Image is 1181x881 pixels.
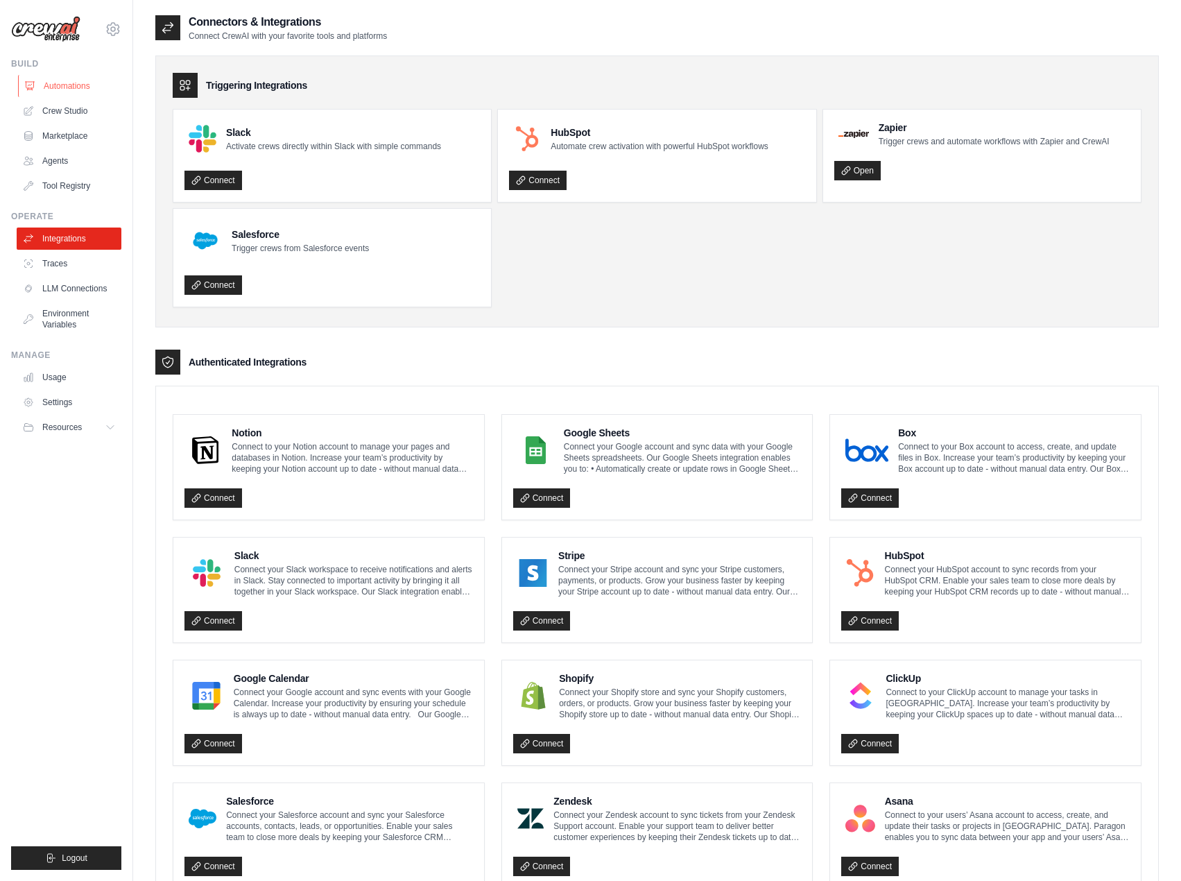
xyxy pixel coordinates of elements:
a: LLM Connections [17,277,121,300]
div: Manage [11,350,121,361]
a: Connect [513,611,571,631]
h4: Slack [226,126,441,139]
a: Settings [17,391,121,413]
p: Connect your Google account and sync events with your Google Calendar. Increase your productivity... [234,687,473,720]
div: Operate [11,211,121,222]
img: Asana Logo [845,805,874,832]
img: Zendesk Logo [517,805,544,832]
a: Connect [513,488,571,508]
a: Connect [841,734,899,753]
a: Agents [17,150,121,172]
h4: Asana [885,794,1130,808]
p: Connect your HubSpot account to sync records from your HubSpot CRM. Enable your sales team to clo... [885,564,1130,597]
h3: Triggering Integrations [206,78,307,92]
a: Connect [184,734,242,753]
p: Connect your Google account and sync data with your Google Sheets spreadsheets. Our Google Sheets... [564,441,802,474]
a: Crew Studio [17,100,121,122]
img: Slack Logo [189,559,225,587]
img: Zapier Logo [838,130,869,138]
button: Resources [17,416,121,438]
a: Marketplace [17,125,121,147]
h4: Salesforce [226,794,472,808]
img: Box Logo [845,436,888,464]
img: HubSpot Logo [845,559,874,587]
p: Connect your Stripe account and sync your Stripe customers, payments, or products. Grow your busi... [558,564,801,597]
a: Usage [17,366,121,388]
a: Connect [513,857,571,876]
img: Google Sheets Logo [517,436,554,464]
img: Salesforce Logo [189,224,222,257]
p: Connect CrewAI with your favorite tools and platforms [189,31,387,42]
a: Integrations [17,228,121,250]
a: Connect [513,734,571,753]
h4: Zapier [879,121,1110,135]
h4: ClickUp [886,672,1130,685]
a: Connect [841,611,899,631]
img: HubSpot Logo [513,125,541,153]
span: Logout [62,853,87,864]
div: Build [11,58,121,69]
h4: HubSpot [885,549,1130,563]
h3: Authenticated Integrations [189,355,307,369]
a: Connect [184,857,242,876]
a: Automations [18,75,123,97]
img: Salesforce Logo [189,805,216,832]
a: Connect [184,275,242,295]
img: Stripe Logo [517,559,549,587]
h2: Connectors & Integrations [189,14,387,31]
h4: Google Sheets [564,426,802,440]
p: Connect your Shopify store and sync your Shopify customers, orders, or products. Grow your busine... [559,687,801,720]
h4: Shopify [559,672,801,685]
p: Connect to your users’ Asana account to access, create, and update their tasks or projects in [GE... [885,810,1130,843]
p: Trigger crews from Salesforce events [232,243,369,254]
a: Connect [509,171,567,190]
a: Connect [841,488,899,508]
a: Connect [841,857,899,876]
p: Connect to your Notion account to manage your pages and databases in Notion. Increase your team’s... [232,441,472,474]
img: Slack Logo [189,125,216,153]
h4: Zendesk [553,794,801,808]
h4: Stripe [558,549,801,563]
img: ClickUp Logo [845,682,876,710]
a: Tool Registry [17,175,121,197]
h4: Google Calendar [234,672,473,685]
h4: Salesforce [232,228,369,241]
p: Connect your Zendesk account to sync tickets from your Zendesk Support account. Enable your suppo... [553,810,801,843]
p: Connect your Slack workspace to receive notifications and alerts in Slack. Stay connected to impo... [234,564,473,597]
h4: Box [898,426,1130,440]
p: Automate crew activation with powerful HubSpot workflows [551,141,768,152]
span: Resources [42,422,82,433]
p: Connect your Salesforce account and sync your Salesforce accounts, contacts, leads, or opportunit... [226,810,472,843]
a: Open [834,161,881,180]
a: Traces [17,253,121,275]
button: Logout [11,846,121,870]
img: Logo [11,16,80,42]
img: Notion Logo [189,436,222,464]
h4: Slack [234,549,473,563]
p: Connect to your ClickUp account to manage your tasks in [GEOGRAPHIC_DATA]. Increase your team’s p... [886,687,1130,720]
a: Connect [184,488,242,508]
p: Connect to your Box account to access, create, and update files in Box. Increase your team’s prod... [898,441,1130,474]
p: Activate crews directly within Slack with simple commands [226,141,441,152]
a: Connect [184,171,242,190]
img: Shopify Logo [517,682,550,710]
a: Connect [184,611,242,631]
h4: HubSpot [551,126,768,139]
h4: Notion [232,426,472,440]
img: Google Calendar Logo [189,682,224,710]
p: Trigger crews and automate workflows with Zapier and CrewAI [879,136,1110,147]
a: Environment Variables [17,302,121,336]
